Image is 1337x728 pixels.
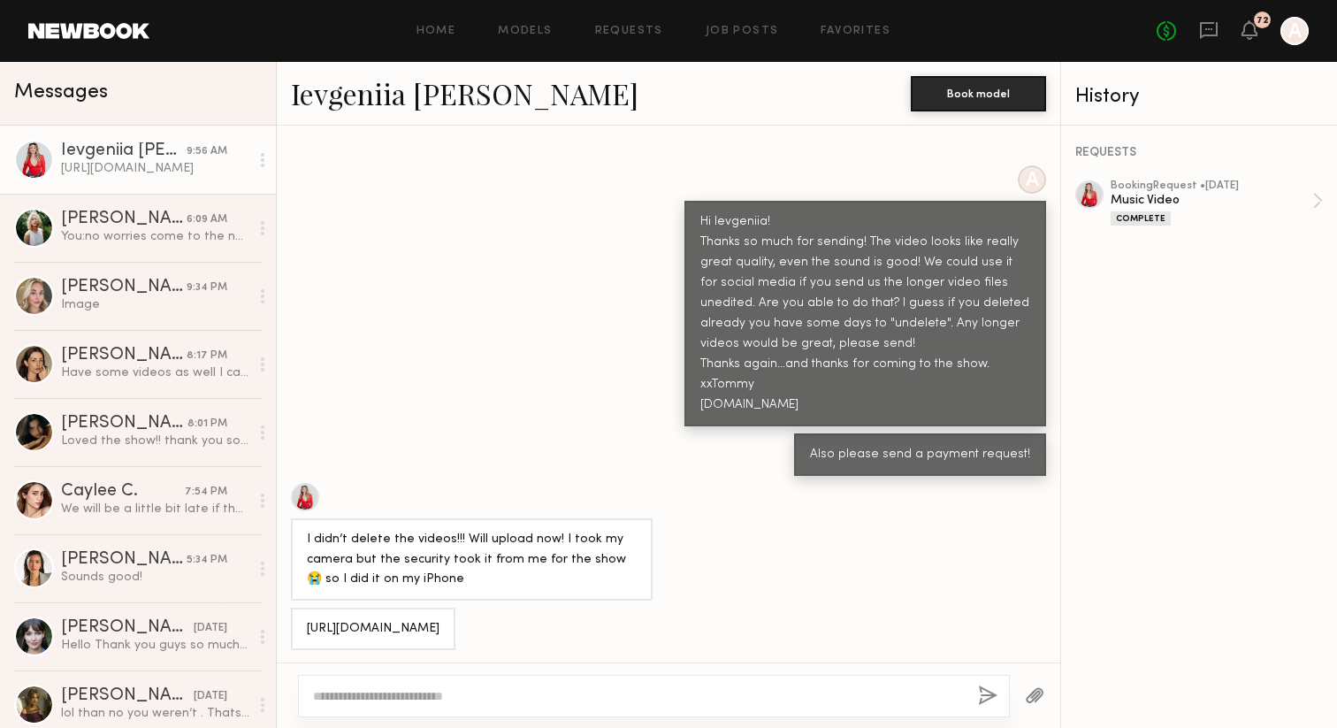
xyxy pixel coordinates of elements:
div: 72 [1257,16,1269,26]
div: Loved the show!! thank you so much :) [61,433,249,449]
div: 6:09 AM [187,211,227,228]
div: History [1075,87,1323,107]
div: [URL][DOMAIN_NAME] [61,160,249,177]
div: [PERSON_NAME] [61,211,187,228]
a: Home [416,26,456,37]
div: [PERSON_NAME] [61,687,194,705]
div: [PERSON_NAME] [61,279,187,296]
div: booking Request • [DATE] [1111,180,1312,192]
div: Complete [1111,211,1171,226]
div: 9:56 AM [187,143,227,160]
div: [PERSON_NAME] [61,619,194,637]
div: [URL][DOMAIN_NAME] [307,619,439,640]
div: 5:34 PM [187,552,227,569]
div: I didn’t delete the videos!!! Will upload now! I took my camera but the security took it from me ... [307,530,637,591]
div: 8:01 PM [187,416,227,433]
div: Have some videos as well I can send but won’t let me attach in here, I can text to angel if that ... [61,364,249,381]
div: You: no worries come to the next one! [61,228,249,245]
div: We will be a little bit late if that’s alright? [61,501,249,517]
a: Requests [595,26,663,37]
div: Sounds good! [61,569,249,586]
div: [PERSON_NAME] [61,551,187,569]
div: [PERSON_NAME] [61,415,187,433]
a: Models [498,26,552,37]
div: Caylee C. [61,483,185,501]
div: [DATE] [194,620,227,637]
div: [DATE] [194,688,227,705]
span: Messages [14,82,108,103]
div: Also please send a payment request! [810,445,1030,465]
a: A [1280,17,1309,45]
div: 8:17 PM [187,348,227,364]
div: lol than no you weren’t . Thats a base Ecom rate not even including usage [61,705,249,722]
a: Book model [911,85,1046,100]
div: Music Video [1111,192,1312,209]
div: 7:54 PM [185,484,227,501]
a: Job Posts [706,26,779,37]
div: Hi Ievgeniia! Thanks so much for sending! The video looks like really great quality, even the sou... [700,212,1030,416]
a: Ievgeniia [PERSON_NAME] [291,74,638,112]
button: Book model [911,76,1046,111]
div: Hello Thank you guys so much for Would love to work with you again! Grateful! [61,637,249,654]
div: [PERSON_NAME] [61,347,187,364]
div: Ievgeniia [PERSON_NAME] [61,142,187,160]
a: bookingRequest •[DATE]Music VideoComplete [1111,180,1323,226]
div: Image [61,296,249,313]
div: 9:34 PM [187,280,227,296]
div: REQUESTS [1075,147,1323,159]
a: Favorites [821,26,890,37]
